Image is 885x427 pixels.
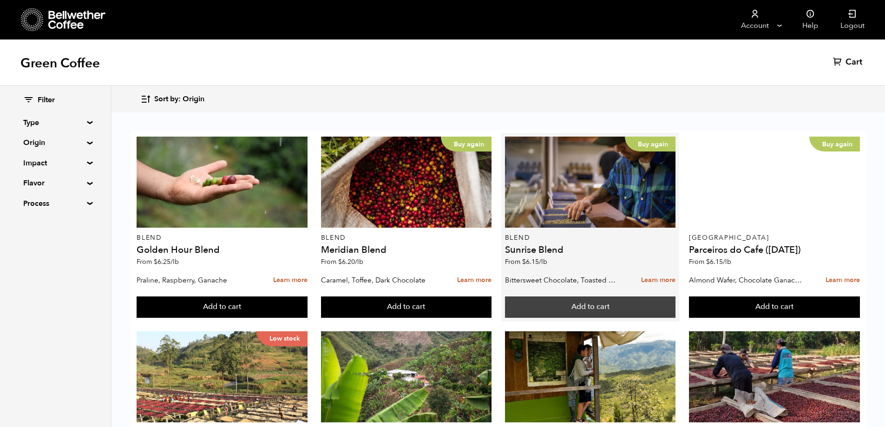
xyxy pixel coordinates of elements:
[689,257,731,266] span: From
[809,137,860,151] p: Buy again
[23,198,87,209] summary: Process
[154,257,179,266] bdi: 6.25
[505,257,547,266] span: From
[321,245,492,255] h4: Meridian Blend
[137,331,308,422] a: Low stock
[38,95,55,105] span: Filter
[522,257,526,266] span: $
[441,137,492,151] p: Buy again
[846,57,862,68] span: Cart
[273,270,308,290] a: Learn more
[689,245,860,255] h4: Parceiros do Cafe ([DATE])
[137,257,179,266] span: From
[23,158,87,169] summary: Impact
[706,257,731,266] bdi: 6.15
[338,257,342,266] span: $
[625,137,675,151] p: Buy again
[833,57,865,68] a: Cart
[641,270,675,290] a: Learn more
[723,257,731,266] span: /lb
[137,296,308,318] button: Add to cart
[23,117,87,128] summary: Type
[321,273,437,287] p: Caramel, Toffee, Dark Chocolate
[154,257,157,266] span: $
[137,273,253,287] p: Praline, Raspberry, Ganache
[170,257,179,266] span: /lb
[154,94,204,105] span: Sort by: Origin
[706,257,710,266] span: $
[505,137,676,228] a: Buy again
[23,177,87,189] summary: Flavor
[826,270,860,290] a: Learn more
[321,137,492,228] a: Buy again
[689,235,860,241] p: [GEOGRAPHIC_DATA]
[355,257,363,266] span: /lb
[137,235,308,241] p: Blend
[321,235,492,241] p: Blend
[321,296,492,318] button: Add to cart
[689,137,860,228] a: Buy again
[137,245,308,255] h4: Golden Hour Blend
[689,296,860,318] button: Add to cart
[23,137,87,148] summary: Origin
[522,257,547,266] bdi: 6.15
[505,245,676,255] h4: Sunrise Blend
[338,257,363,266] bdi: 6.20
[689,273,805,287] p: Almond Wafer, Chocolate Ganache, Bing Cherry
[457,270,492,290] a: Learn more
[321,257,363,266] span: From
[539,257,547,266] span: /lb
[505,273,621,287] p: Bittersweet Chocolate, Toasted Marshmallow, Candied Orange, Praline
[140,88,204,110] button: Sort by: Origin
[20,55,100,72] h1: Green Coffee
[505,235,676,241] p: Blend
[256,331,308,346] p: Low stock
[505,296,676,318] button: Add to cart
